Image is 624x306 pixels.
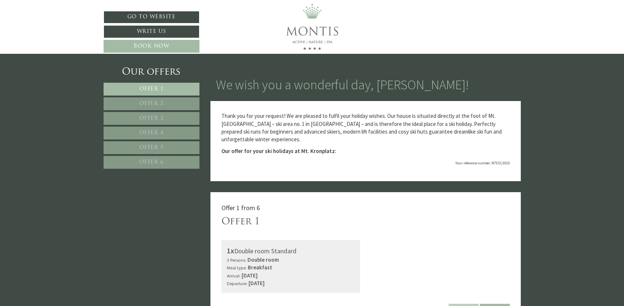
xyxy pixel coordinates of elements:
[227,265,247,270] small: Meal type:
[139,86,164,92] span: Offer 1
[455,161,510,165] span: Your reference number: R7572/2025
[221,148,336,154] strong: Our offer for your ski holidays at Mt. Kronplatz:
[139,101,164,107] span: Offer 2
[139,116,164,121] span: Offer 3
[221,112,510,143] p: Thank you for your request! We are pleased to fulfil your holiday wishes. Our house is situated d...
[242,272,258,279] b: [DATE]
[247,256,279,263] b: Double room
[139,130,164,136] span: Offer 4
[139,145,164,150] span: Offer 5
[104,66,199,79] div: Our offers
[221,204,260,212] span: Offer 1 from 6
[221,215,260,229] div: Offer 1
[248,264,272,271] b: Breakfast
[227,280,247,286] small: Departure:
[249,280,265,287] b: [DATE]
[216,78,469,92] h1: We wish you a wonderful day, [PERSON_NAME]!
[227,246,355,256] div: Double room Standard
[227,246,234,255] b: 1x
[227,257,246,263] small: 3 Persons:
[227,273,240,279] small: Arrival:
[139,160,164,165] span: Offer 6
